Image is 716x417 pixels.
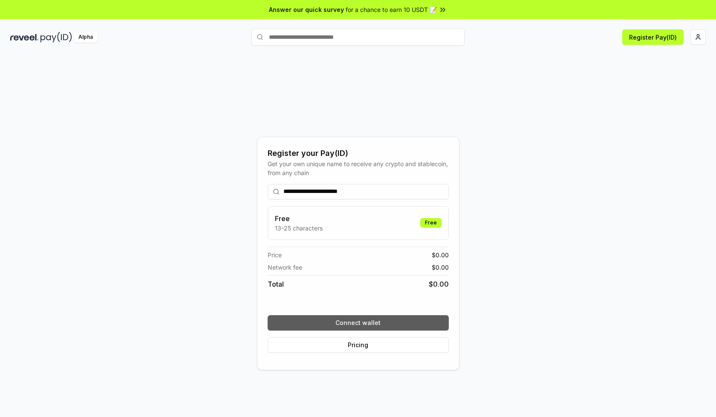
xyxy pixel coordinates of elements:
span: Answer our quick survey [269,5,344,14]
div: Register your Pay(ID) [268,147,449,159]
span: Network fee [268,263,302,272]
div: Get your own unique name to receive any crypto and stablecoin, from any chain [268,159,449,177]
button: Register Pay(ID) [622,29,684,45]
span: Price [268,250,282,259]
p: 13-25 characters [275,224,323,233]
h3: Free [275,213,323,224]
span: Total [268,279,284,289]
button: Connect wallet [268,315,449,331]
div: Alpha [74,32,98,43]
button: Pricing [268,337,449,353]
div: Free [420,218,442,227]
span: for a chance to earn 10 USDT 📝 [346,5,437,14]
img: reveel_dark [10,32,39,43]
span: $ 0.00 [432,250,449,259]
img: pay_id [40,32,72,43]
span: $ 0.00 [429,279,449,289]
span: $ 0.00 [432,263,449,272]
